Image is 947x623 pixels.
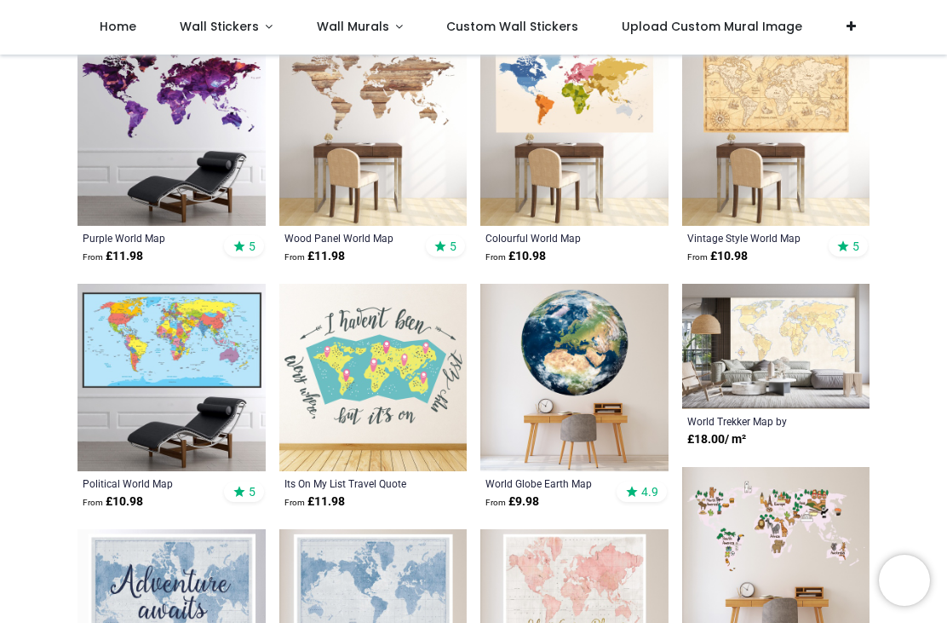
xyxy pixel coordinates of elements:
span: From [687,252,708,262]
span: 5 [450,239,456,254]
iframe: Brevo live chat [879,555,930,606]
img: Its On My List Travel Quote Wall Sticker [279,284,468,472]
span: From [83,498,103,507]
strong: £ 10.98 [83,493,143,511]
a: World Globe Earth Map [485,476,628,490]
a: Colourful World Map [485,231,628,245]
span: 5 [249,239,255,254]
strong: £ 11.98 [83,248,143,265]
strong: £ 10.98 [485,248,546,265]
a: Vintage Style World Map [687,231,829,245]
a: Its On My List Travel Quote [284,476,427,490]
span: 5 [249,484,255,499]
strong: £ 10.98 [687,248,748,265]
strong: £ 18.00 / m² [687,431,746,448]
img: Political World Map Wall Sticker [77,284,266,472]
a: Wood Panel World Map [284,231,427,245]
a: Political World Map [83,476,225,490]
span: 5 [852,239,859,254]
strong: £ 9.98 [485,493,539,511]
span: From [284,252,305,262]
span: From [485,252,506,262]
span: Home [100,18,136,35]
span: Wall Murals [317,18,389,35]
img: World Globe Earth Map Wall Sticker [480,284,669,472]
strong: £ 11.98 [284,248,345,265]
img: Wood Panel World Map Wall Sticker [279,37,468,226]
span: From [485,498,506,507]
span: From [83,252,103,262]
span: Wall Stickers [180,18,259,35]
img: Colourful World Map Wall Sticker [480,37,669,226]
strong: £ 11.98 [284,493,345,511]
span: From [284,498,305,507]
img: World Trekker Map Wall Mural by Marco Fabiano [682,284,870,410]
span: Custom Wall Stickers [446,18,578,35]
img: Purple World Map Wall Sticker [77,37,266,226]
img: Vintage Style World Map Wall Sticker [682,37,870,226]
span: 4.9 [641,484,658,499]
a: World Trekker Map by [PERSON_NAME] [687,414,829,428]
span: Upload Custom Mural Image [622,18,802,35]
a: Purple World Map [83,231,225,245]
